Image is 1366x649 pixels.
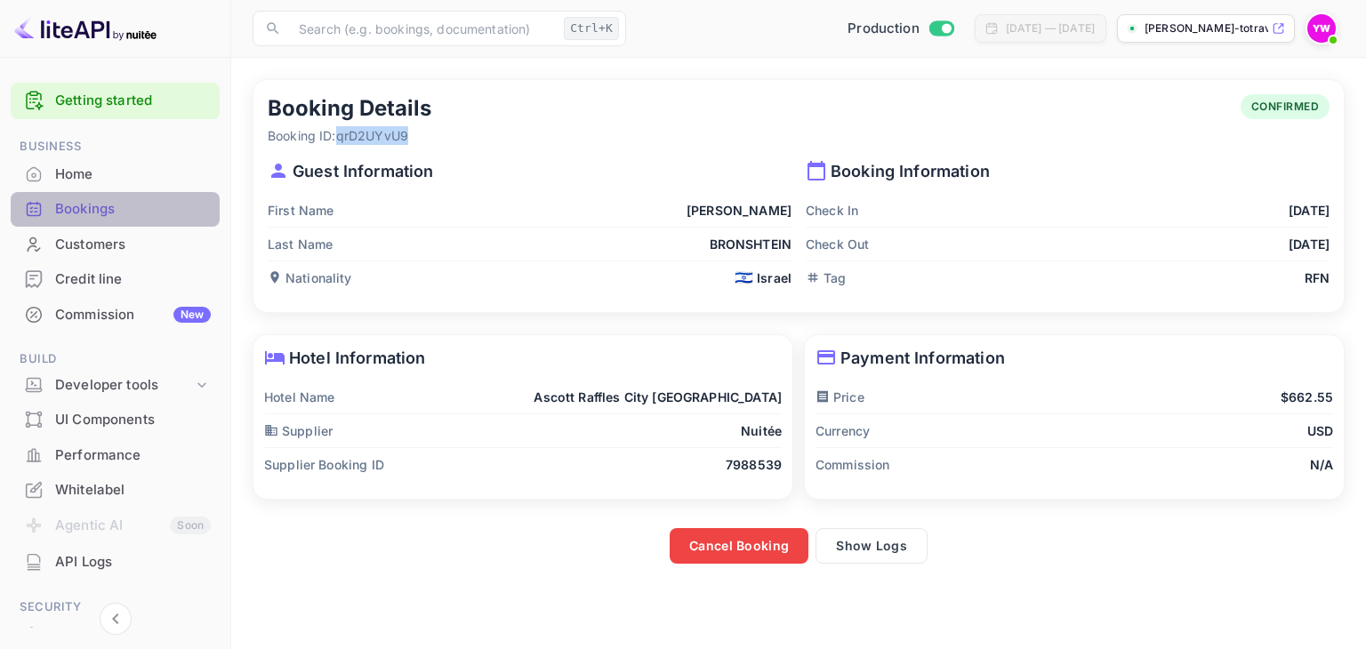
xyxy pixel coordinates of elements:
[264,455,384,474] p: Supplier Booking ID
[806,268,846,287] p: Tag
[670,528,808,564] button: Cancel Booking
[735,268,791,287] div: Israel
[1289,235,1330,253] p: [DATE]
[11,473,220,508] div: Whitelabel
[806,235,869,253] p: Check Out
[816,528,928,564] button: Show Logs
[816,421,870,440] p: Currency
[11,228,220,260] a: Customers
[268,235,333,253] p: Last Name
[840,19,960,39] div: Switch to Sandbox mode
[11,597,220,617] span: Security
[11,473,220,506] a: Whitelabel
[11,192,220,227] div: Bookings
[14,14,157,43] img: LiteAPI logo
[268,126,431,145] p: Booking ID: qrD2UYvU9
[534,388,782,406] p: Ascott Raffles City [GEOGRAPHIC_DATA]
[11,83,220,119] div: Getting started
[268,201,334,220] p: First Name
[806,201,858,220] p: Check In
[264,346,782,370] p: Hotel Information
[1281,388,1333,406] p: $662.55
[55,91,211,111] a: Getting started
[848,19,920,39] span: Production
[11,228,220,262] div: Customers
[1307,14,1336,43] img: Yahav Winkler
[1307,421,1333,440] p: USD
[55,164,211,185] div: Home
[11,545,220,578] a: API Logs
[11,157,220,190] a: Home
[268,159,791,183] p: Guest Information
[55,269,211,290] div: Credit line
[564,17,619,40] div: Ctrl+K
[11,438,220,471] a: Performance
[11,438,220,473] div: Performance
[11,262,220,295] a: Credit line
[55,624,211,645] div: Team management
[816,346,1333,370] p: Payment Information
[268,94,431,123] h5: Booking Details
[264,388,335,406] p: Hotel Name
[100,603,132,635] button: Collapse navigation
[816,388,864,406] p: Price
[11,403,220,437] div: UI Components
[55,375,193,396] div: Developer tools
[726,455,782,474] p: 7988539
[11,403,220,436] a: UI Components
[264,421,333,440] p: Supplier
[268,268,352,287] p: Nationality
[11,298,220,333] div: CommissionNew
[1006,20,1095,36] div: [DATE] — [DATE]
[11,192,220,225] a: Bookings
[11,262,220,297] div: Credit line
[806,159,1330,183] p: Booking Information
[687,201,791,220] p: [PERSON_NAME]
[710,235,792,253] p: BRONSHTEIN
[288,11,557,46] input: Search (e.g. bookings, documentation)
[55,445,211,466] div: Performance
[11,370,220,401] div: Developer tools
[1305,268,1330,287] p: RFN
[1241,99,1330,115] span: CONFIRMED
[11,298,220,331] a: CommissionNew
[55,410,211,430] div: UI Components
[11,137,220,156] span: Business
[11,349,220,369] span: Build
[173,307,211,323] div: New
[741,421,782,440] p: Nuitée
[735,270,753,285] span: 🇮🇱
[55,480,211,501] div: Whitelabel
[11,545,220,580] div: API Logs
[11,157,220,192] div: Home
[55,305,211,325] div: Commission
[1310,455,1333,474] p: N/A
[55,235,211,255] div: Customers
[1145,20,1268,36] p: [PERSON_NAME]-totravel...
[55,552,211,573] div: API Logs
[816,455,890,474] p: Commission
[1289,201,1330,220] p: [DATE]
[55,199,211,220] div: Bookings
